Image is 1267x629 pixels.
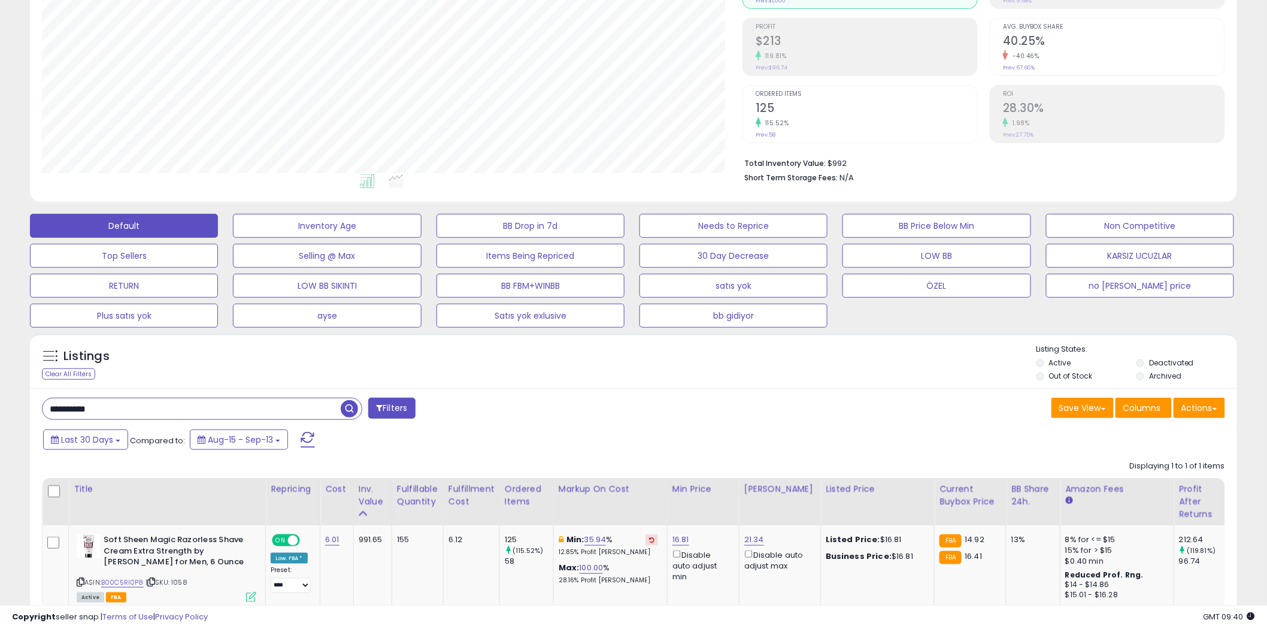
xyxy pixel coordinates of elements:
small: Amazon Fees. [1065,495,1072,506]
b: Max: [559,562,580,573]
p: 28.16% Profit [PERSON_NAME] [559,576,658,585]
h2: $213 [756,34,977,50]
li: $992 [744,155,1216,170]
button: Plus satıs yok [30,304,218,328]
button: Items Being Repriced [437,244,625,268]
div: 96.74 [1179,556,1227,567]
button: satıs yok [639,274,828,298]
button: BB Price Below Min [842,214,1030,238]
button: Default [30,214,218,238]
small: 1.98% [1008,119,1030,128]
div: % [559,563,658,585]
div: BB Share 24h. [1011,483,1055,508]
div: 6.12 [448,534,490,545]
div: Fulfillment Cost [448,483,495,508]
button: BB Drop in 7d [437,214,625,238]
a: Privacy Policy [155,611,208,622]
button: Save View [1051,398,1114,418]
div: Markup on Cost [559,483,662,495]
button: Actions [1174,398,1225,418]
div: $16.81 [826,551,925,562]
div: $0.40 min [1065,556,1165,567]
div: 13% [1011,534,1051,545]
h2: 40.25% [1003,34,1224,50]
b: Reduced Prof. Rng. [1065,570,1144,580]
a: 21.34 [744,534,764,546]
a: B00C5RI0P8 [101,577,144,588]
span: All listings currently available for purchase on Amazon [77,592,104,603]
small: Prev: 27.75% [1003,131,1033,138]
button: Aug-15 - Sep-13 [190,430,288,450]
img: 41VsXa-9SOL._SL40_.jpg [77,534,101,558]
div: Repricing [271,483,315,495]
small: -40.46% [1008,52,1039,61]
button: Inventory Age [233,214,421,238]
h5: Listings [63,348,110,365]
span: Last 30 Days [61,434,113,446]
button: Selling @ Max [233,244,421,268]
span: 14.92 [965,534,984,545]
b: Min: [566,534,584,545]
a: 16.81 [672,534,689,546]
span: Ordered Items [756,91,977,98]
div: 8% for <= $15 [1065,534,1165,545]
span: | SKU: 1058 [146,577,187,587]
button: KARSIZ UCUZLAR [1046,244,1234,268]
span: Profit [756,24,977,31]
span: N/A [839,172,854,183]
p: 12.85% Profit [PERSON_NAME] [559,548,658,557]
span: ROI [1003,91,1224,98]
div: Disable auto adjust min [672,548,730,582]
div: $16.81 [826,534,925,545]
small: FBA [939,551,962,564]
label: Active [1049,358,1071,368]
div: 155 [397,534,434,545]
div: Disable auto adjust max [744,548,811,571]
div: ASIN: [77,534,256,601]
a: Terms of Use [102,611,153,622]
div: $15.01 - $16.28 [1065,590,1165,600]
span: FBA [106,592,126,603]
div: Preset: [271,566,311,593]
button: Satıs yok exlusive [437,304,625,328]
p: Listing States: [1036,344,1237,355]
button: Columns [1116,398,1172,418]
small: Prev: $96.74 [756,64,787,71]
button: Filters [368,398,415,419]
div: [PERSON_NAME] [744,483,816,495]
button: LOW BB SIKINTI [233,274,421,298]
div: Clear All Filters [42,368,95,380]
div: 125 [505,534,553,545]
div: Cost [325,483,348,495]
button: BB FBM+WINBB [437,274,625,298]
div: 15% for > $15 [1065,545,1165,556]
button: ayse [233,304,421,328]
b: Business Price: [826,551,892,562]
b: Total Inventory Value: [744,158,826,168]
div: Amazon Fees [1065,483,1169,495]
div: 58 [505,556,553,567]
div: Inv. value [359,483,387,508]
div: Current Buybox Price [939,483,1001,508]
label: Deactivated [1149,358,1194,368]
div: Title [74,483,260,495]
span: OFF [298,536,317,546]
button: RETURN [30,274,218,298]
button: Needs to Reprice [639,214,828,238]
div: Ordered Items [505,483,548,508]
b: Listed Price: [826,534,880,545]
a: 6.01 [325,534,340,546]
div: 991.65 [359,534,383,545]
small: 115.52% [761,119,789,128]
th: The percentage added to the cost of goods (COGS) that forms the calculator for Min & Max prices. [553,478,667,525]
button: no [PERSON_NAME] price [1046,274,1234,298]
div: % [559,534,658,557]
div: Low. FBA * [271,553,308,564]
label: Out of Stock [1049,371,1093,381]
div: seller snap | | [12,612,208,623]
button: bb gidiyor [639,304,828,328]
button: Last 30 Days [43,430,128,450]
button: 30 Day Decrease [639,244,828,268]
small: FBA [939,534,962,548]
small: (115.52%) [513,546,543,555]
